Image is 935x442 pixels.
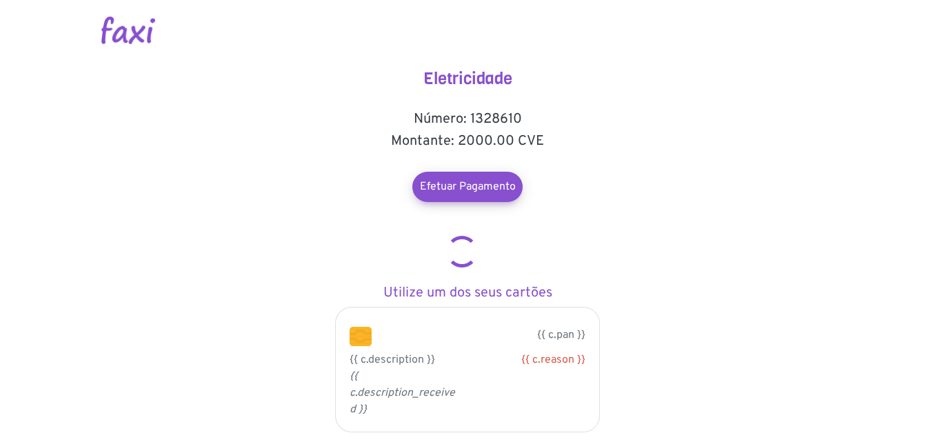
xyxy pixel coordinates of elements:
h4: Eletricidade [330,69,605,89]
p: {{ c.pan }} [392,327,585,343]
div: {{ c.reason }} [478,352,585,368]
i: {{ c.description_received }} [350,370,455,416]
img: chip.png [350,327,372,346]
h5: Número: 1328610 [330,111,605,128]
h5: Montante: 2000.00 CVE [330,133,605,150]
h5: Utilize um dos seus cartões [330,285,605,301]
span: {{ c.description }} [350,353,435,367]
a: Efetuar Pagamento [412,172,523,202]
